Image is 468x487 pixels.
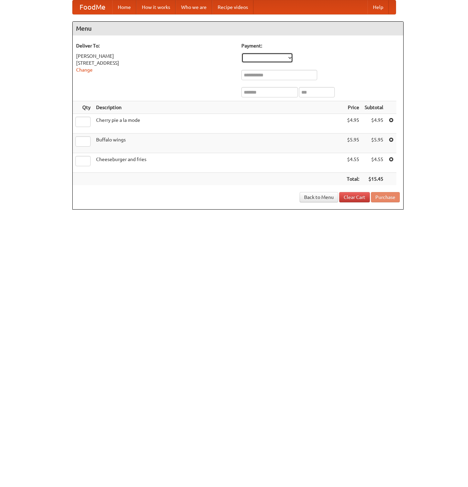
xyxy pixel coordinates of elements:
[344,114,362,134] td: $4.95
[371,192,400,202] button: Purchase
[73,22,403,35] h4: Menu
[176,0,212,14] a: Who we are
[339,192,370,202] a: Clear Cart
[367,0,389,14] a: Help
[93,153,344,173] td: Cheeseburger and fries
[300,192,338,202] a: Back to Menu
[344,153,362,173] td: $4.55
[362,134,386,153] td: $5.95
[362,173,386,186] th: $15.45
[73,101,93,114] th: Qty
[76,67,93,73] a: Change
[362,101,386,114] th: Subtotal
[241,42,400,49] h5: Payment:
[76,42,235,49] h5: Deliver To:
[76,60,235,66] div: [STREET_ADDRESS]
[93,101,344,114] th: Description
[136,0,176,14] a: How it works
[344,134,362,153] td: $5.95
[344,101,362,114] th: Price
[93,134,344,153] td: Buffalo wings
[76,53,235,60] div: [PERSON_NAME]
[362,153,386,173] td: $4.55
[93,114,344,134] td: Cherry pie a la mode
[212,0,253,14] a: Recipe videos
[112,0,136,14] a: Home
[73,0,112,14] a: FoodMe
[362,114,386,134] td: $4.95
[344,173,362,186] th: Total:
